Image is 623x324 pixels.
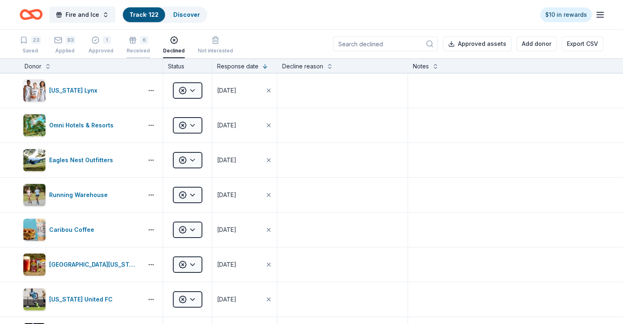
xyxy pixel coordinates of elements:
div: Notes [413,61,429,71]
button: Image for Minnesota Lynx[US_STATE] Lynx [23,79,140,102]
div: [US_STATE] United FC [49,295,116,304]
button: [DATE] [212,247,277,282]
button: Image for Minnesota United FC[US_STATE] United FC [23,288,140,311]
div: Approved [88,43,113,50]
button: 83Applied [54,33,75,58]
div: 23 [31,36,41,44]
button: Image for Omni Hotels & ResortsOmni Hotels & Resorts [23,114,140,137]
button: [DATE] [212,143,277,177]
div: [GEOGRAPHIC_DATA][US_STATE] [49,260,140,270]
a: Discover [173,11,200,18]
div: [DATE] [217,225,236,235]
div: Response date [217,61,258,71]
a: Track· 122 [129,11,159,18]
button: Export CSV [562,36,603,51]
div: Not interested [198,48,233,54]
button: [DATE] [212,108,277,143]
button: 6Received [127,33,150,58]
button: 23Saved [20,33,41,58]
div: Donor [25,61,41,71]
div: Received [127,43,150,50]
button: Declined [163,33,185,58]
div: [DATE] [217,155,236,165]
button: [DATE] [212,178,277,212]
button: Not interested [198,33,233,58]
div: [DATE] [217,260,236,270]
button: Image for Caribou CoffeeCaribou Coffee [23,218,140,241]
img: Image for Sierra Nevada [23,254,45,276]
img: Image for Eagles Nest Outfitters [23,149,45,171]
div: [DATE] [217,120,236,130]
button: Track· 122Discover [122,7,207,23]
div: [DATE] [217,86,236,95]
div: Omni Hotels & Resorts [49,120,117,130]
div: Eagles Nest Outfitters [49,155,116,165]
img: Image for Caribou Coffee [23,219,45,241]
div: [DATE] [217,295,236,304]
button: Fire and Ice [49,7,116,23]
button: [DATE] [212,213,277,247]
div: [US_STATE] Lynx [49,86,101,95]
span: Fire and Ice [66,10,99,20]
button: Image for Sierra Nevada[GEOGRAPHIC_DATA][US_STATE] [23,253,140,276]
button: [DATE] [212,282,277,317]
div: Running Warehouse [49,190,111,200]
button: 1Approved [88,33,113,58]
button: Image for Eagles Nest OutfittersEagles Nest Outfitters [23,149,140,172]
button: Approved assets [443,36,512,51]
div: 1 [103,32,111,40]
div: 83 [66,36,75,44]
button: [DATE] [212,73,277,108]
div: 6 [140,32,148,40]
div: Declined [163,43,185,50]
button: Add donor [517,36,557,51]
img: Image for Omni Hotels & Resorts [23,114,45,136]
a: Home [20,5,43,24]
div: Saved [20,48,41,54]
div: Decline reason [282,61,323,71]
div: Status [163,58,212,73]
button: Image for Running WarehouseRunning Warehouse [23,184,140,206]
input: Search declined [333,36,438,51]
div: [DATE] [217,190,236,200]
a: $10 in rewards [540,7,592,22]
img: Image for Minnesota Lynx [23,79,45,102]
img: Image for Running Warehouse [23,184,45,206]
div: Applied [54,48,75,54]
div: Caribou Coffee [49,225,97,235]
img: Image for Minnesota United FC [23,288,45,310]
